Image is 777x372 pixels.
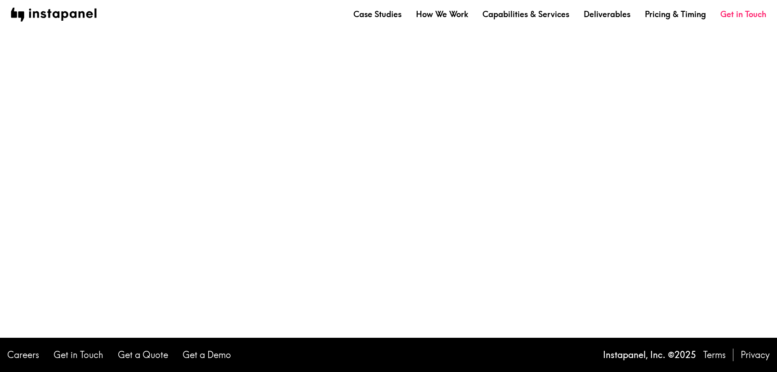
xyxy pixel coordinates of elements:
[183,349,231,361] a: Get a Demo
[118,349,168,361] a: Get a Quote
[416,9,468,20] a: How We Work
[482,9,569,20] a: Capabilities & Services
[54,349,103,361] a: Get in Touch
[11,8,97,22] img: instapanel
[603,349,696,361] p: Instapanel, Inc. © 2025
[7,349,39,361] a: Careers
[720,9,766,20] a: Get in Touch
[584,9,630,20] a: Deliverables
[353,9,402,20] a: Case Studies
[703,349,726,361] a: Terms
[741,349,770,361] a: Privacy
[645,9,706,20] a: Pricing & Timing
